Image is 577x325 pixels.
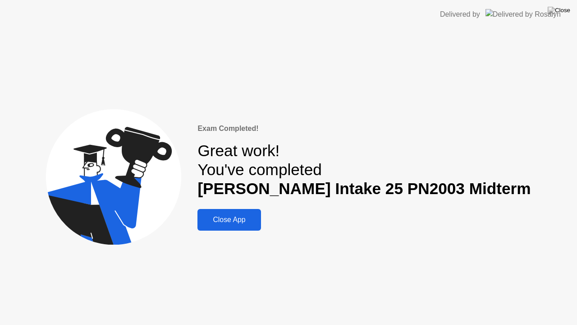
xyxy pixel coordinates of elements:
[200,216,258,224] div: Close App
[197,141,531,199] div: Great work! You've completed
[440,9,480,20] div: Delivered by
[197,123,531,134] div: Exam Completed!
[485,9,561,19] img: Delivered by Rosalyn
[197,180,531,197] b: [PERSON_NAME] Intake 25 PN2003 Midterm
[548,7,570,14] img: Close
[197,209,261,231] button: Close App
